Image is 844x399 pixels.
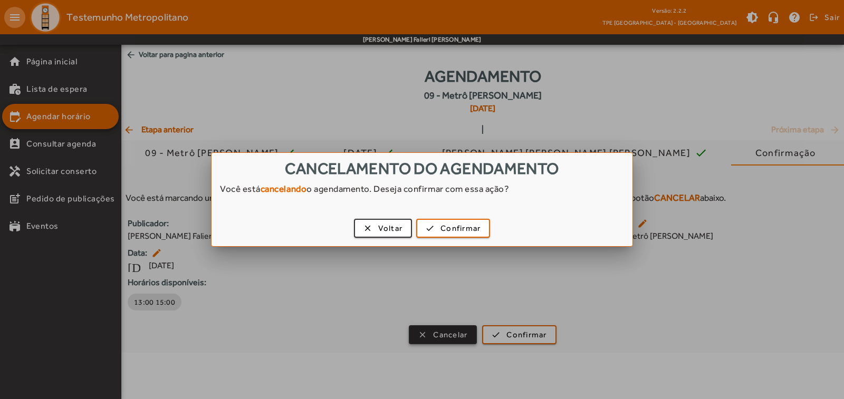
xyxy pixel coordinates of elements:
button: Confirmar [416,219,490,238]
span: Confirmar [440,222,481,235]
span: Cancelamento do agendamento [285,159,559,178]
div: Você está o agendamento. Deseja confirmar com essa ação? [212,182,632,206]
button: Voltar [354,219,413,238]
span: Voltar [378,222,403,235]
strong: cancelando [261,183,306,194]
